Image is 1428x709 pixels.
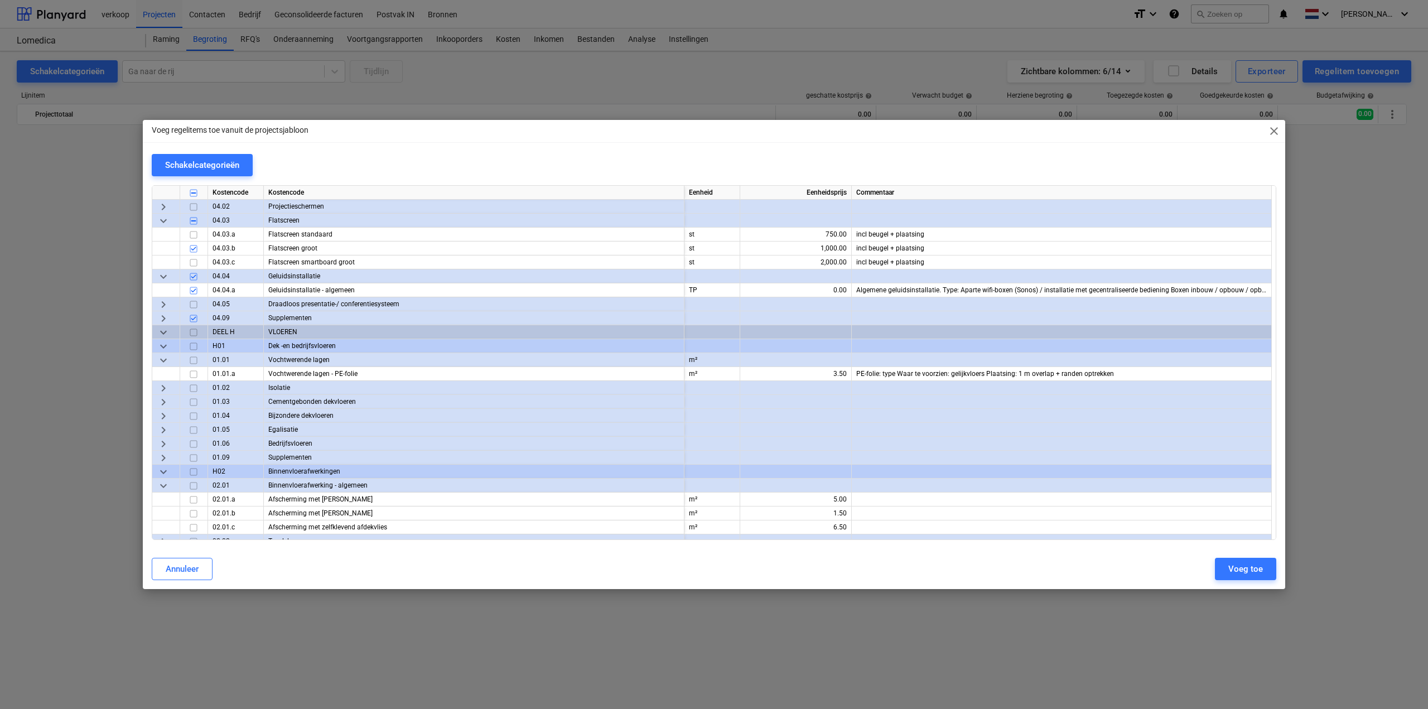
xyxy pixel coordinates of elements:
[264,507,684,520] div: Afscherming met [PERSON_NAME]
[157,340,170,353] span: keyboard_arrow_down
[208,381,264,395] div: 01.02
[208,325,264,339] div: DEEL H
[264,520,684,534] div: Afscherming met zelfklevend afdekvlies
[157,535,170,548] span: keyboard_arrow_right
[208,520,264,534] div: 02.01.c
[264,297,684,311] div: Draadloos presentatie-/ conferentiesysteem
[157,396,170,409] span: keyboard_arrow_right
[208,228,264,242] div: 04.03.a
[264,353,684,367] div: Vochtwerende lagen
[745,242,847,255] div: 1,000.00
[852,186,1272,200] div: Commentaar
[264,269,684,283] div: Geluidsinstallatie
[208,465,264,479] div: H02
[208,283,264,297] div: 04.04.a
[264,339,684,353] div: Dek -en bedrijfsvloeren
[157,298,170,311] span: keyboard_arrow_right
[264,367,684,381] div: Vochtwerende lagen - PE-folie
[157,437,170,451] span: keyboard_arrow_right
[264,255,684,269] div: Flatscreen smartboard groot
[208,367,264,381] div: 01.01.a
[745,228,847,242] div: 750.00
[208,395,264,409] div: 01.03
[157,423,170,437] span: keyboard_arrow_right
[745,367,847,381] div: 3.50
[208,507,264,520] div: 02.01.b
[264,283,684,297] div: Geluidsinstallatie - algemeen
[208,297,264,311] div: 04.05
[264,534,684,548] div: Tegelvloeren
[745,520,847,534] div: 6.50
[684,283,740,297] div: TP
[264,423,684,437] div: Egalisatie
[264,465,684,479] div: Binnenvloerafwerkingen
[745,283,847,297] div: 0.00
[264,381,684,395] div: Isolatie
[684,493,740,507] div: m²
[152,124,308,136] p: Voeg regelitems toe vanuit de projectsjabloon
[684,228,740,242] div: st
[264,325,684,339] div: VLOEREN
[264,451,684,465] div: Supplementen
[208,423,264,437] div: 01.05
[264,395,684,409] div: Cementgebonden dekvloeren
[166,562,199,576] div: Annuleer
[208,451,264,465] div: 01.09
[208,255,264,269] div: 04.03.c
[684,367,740,381] div: m²
[684,507,740,520] div: m²
[208,200,264,214] div: 04.02
[264,493,684,507] div: Afscherming met [PERSON_NAME]
[852,242,1272,255] div: incl beugel + plaatsing
[264,200,684,214] div: Projectieschermen
[684,353,740,367] div: m²
[152,558,213,580] button: Annuleer
[740,186,852,200] div: Eenheidsprijs
[208,479,264,493] div: 02.01
[1267,124,1281,138] span: close
[208,534,264,548] div: 02.02
[208,409,264,423] div: 01.04
[157,214,170,228] span: keyboard_arrow_down
[852,228,1272,242] div: incl beugel + plaatsing
[157,382,170,395] span: keyboard_arrow_right
[157,451,170,465] span: keyboard_arrow_right
[745,255,847,269] div: 2,000.00
[208,311,264,325] div: 04.09
[208,339,264,353] div: H01
[157,200,170,214] span: keyboard_arrow_right
[264,242,684,255] div: Flatscreen groot
[157,354,170,367] span: keyboard_arrow_down
[1215,558,1276,580] button: Voeg toe
[745,507,847,520] div: 1.50
[264,479,684,493] div: Binnenvloerafwerking - algemeen
[264,228,684,242] div: Flatscreen standaard
[157,409,170,423] span: keyboard_arrow_right
[208,353,264,367] div: 01.01
[208,214,264,228] div: 04.03
[157,326,170,339] span: keyboard_arrow_down
[157,312,170,325] span: keyboard_arrow_right
[208,242,264,255] div: 04.03.b
[852,283,1272,297] div: Algemene geluidsinstallatie. Type: Aparte wifi-boxen (Sonos) / installatie met gecentraliseerde b...
[157,479,170,493] span: keyboard_arrow_down
[208,437,264,451] div: 01.06
[745,493,847,507] div: 5.00
[208,186,264,200] div: Kostencode
[852,255,1272,269] div: incl beugel + plaatsing
[264,186,684,200] div: Kostencode
[1228,562,1263,576] div: Voeg toe
[208,269,264,283] div: 04.04
[208,493,264,507] div: 02.01.a
[157,270,170,283] span: keyboard_arrow_down
[264,409,684,423] div: Bijzondere dekvloeren
[852,367,1272,381] div: PE-folie: type Waar te voorzien: gelijkvloers Plaatsing: 1 m overlap + randen optrekken
[152,154,253,176] button: Schakelcategorieën
[684,186,740,200] div: Eenheid
[264,311,684,325] div: Supplementen
[264,437,684,451] div: Bedrijfsvloeren
[157,465,170,479] span: keyboard_arrow_down
[684,255,740,269] div: st
[684,520,740,534] div: m²
[264,214,684,228] div: Flatscreen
